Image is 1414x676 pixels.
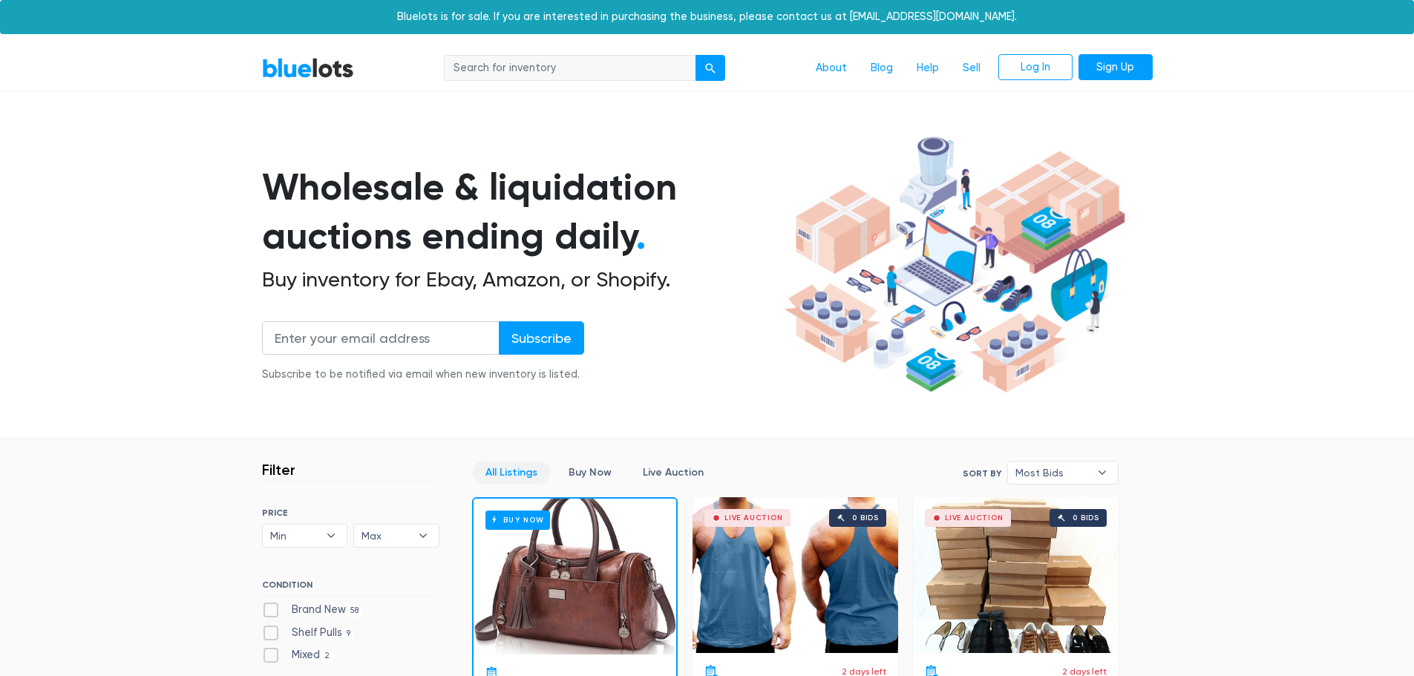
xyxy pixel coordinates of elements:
[262,367,584,383] div: Subscribe to be notified via email when new inventory is listed.
[724,514,783,522] div: Live Auction
[905,54,951,82] a: Help
[779,130,1130,400] img: hero-ee84e7d0318cb26816c560f6b4441b76977f77a177738b4e94f68c95b2b83dbb.png
[262,508,439,518] h6: PRICE
[859,54,905,82] a: Blog
[963,467,1001,480] label: Sort By
[913,497,1119,653] a: Live Auction 0 bids
[945,514,1004,522] div: Live Auction
[407,525,439,547] b: ▾
[262,647,335,663] label: Mixed
[320,651,335,663] span: 2
[693,497,898,653] a: Live Auction 0 bids
[1015,462,1090,484] span: Most Bids
[1073,514,1099,522] div: 0 bids
[262,461,295,479] h3: Filter
[473,461,550,484] a: All Listings
[262,163,779,261] h1: Wholesale & liquidation auctions ending daily
[852,514,879,522] div: 0 bids
[804,54,859,82] a: About
[262,580,439,596] h6: CONDITION
[485,511,550,529] h6: Buy Now
[342,628,356,640] span: 9
[444,55,696,82] input: Search for inventory
[951,54,992,82] a: Sell
[499,321,584,355] input: Subscribe
[315,525,347,547] b: ▾
[998,54,1073,81] a: Log In
[262,267,779,292] h2: Buy inventory for Ebay, Amazon, or Shopify.
[262,321,500,355] input: Enter your email address
[262,602,364,618] label: Brand New
[346,605,364,617] span: 58
[556,461,624,484] a: Buy Now
[262,625,356,641] label: Shelf Pulls
[474,499,676,654] a: Buy Now
[262,57,354,79] a: BlueLots
[630,461,716,484] a: Live Auction
[361,525,410,547] span: Max
[1087,462,1118,484] b: ▾
[270,525,319,547] span: Min
[636,214,646,258] span: .
[1078,54,1153,81] a: Sign Up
